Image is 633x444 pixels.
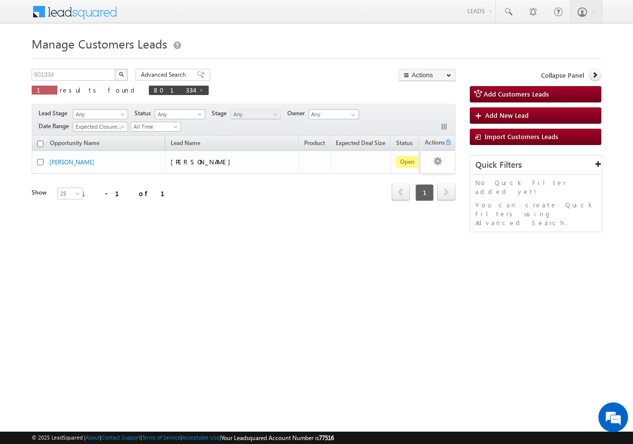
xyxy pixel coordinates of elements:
[73,122,125,131] span: Expected Closure Date
[57,188,83,199] a: 25
[485,132,558,141] span: Import Customers Leads
[60,86,138,94] span: results found
[470,155,602,175] div: Quick Filters
[541,71,584,80] span: Collapse Panel
[39,109,71,118] span: Lead Stage
[319,434,334,442] span: 77516
[58,189,84,198] span: 25
[73,122,128,132] a: Expected Closure Date
[230,109,281,119] a: Any
[81,188,177,199] div: 1 - 1 of 1
[101,434,140,441] a: Contact Support
[231,110,278,119] span: Any
[154,86,194,94] span: 801334
[391,138,417,150] a: Status
[336,139,385,147] span: Expected Deal Size
[437,184,455,200] span: next
[141,70,189,79] span: Advanced Search
[86,434,100,441] a: About
[131,122,181,132] a: All Time
[73,109,128,119] a: Any
[392,184,410,200] span: prev
[304,139,325,147] span: Product
[437,185,455,200] a: next
[421,137,445,150] span: Actions
[131,122,178,131] span: All Time
[346,110,358,120] a: Show All Items
[155,110,202,119] span: Any
[32,188,49,197] div: Show
[475,178,597,196] p: No Quick Filter added yet!
[399,69,455,81] button: Actions
[135,109,155,118] span: Status
[475,200,597,227] p: You can create Quick Filters using Advanced Search.
[331,138,390,150] a: Expected Deal Size
[485,111,529,119] span: Add New Lead
[287,109,309,118] span: Owner
[45,138,104,150] a: Opportunity Name
[392,185,410,200] a: prev
[50,139,99,147] span: Opportunity Name
[32,433,334,443] span: © 2025 LeadSquared | | | | |
[182,434,220,441] a: Acceptable Use
[212,109,230,118] span: Stage
[155,109,205,119] a: Any
[142,434,181,441] a: Terms of Service
[221,434,334,442] span: Your Leadsquared Account Number is
[166,138,205,150] span: Lead Name
[484,90,549,98] span: Add Customers Leads
[119,72,124,77] img: Search
[37,141,44,147] input: Check all records
[415,184,434,201] span: 1
[39,122,73,131] span: Date Range
[49,158,94,166] a: [PERSON_NAME]
[32,36,167,51] span: Manage Customers Leads
[171,157,235,166] span: [PERSON_NAME]
[396,156,418,168] span: Open
[309,109,359,119] input: Type to Search
[73,110,125,119] span: Any
[37,86,52,94] span: 1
